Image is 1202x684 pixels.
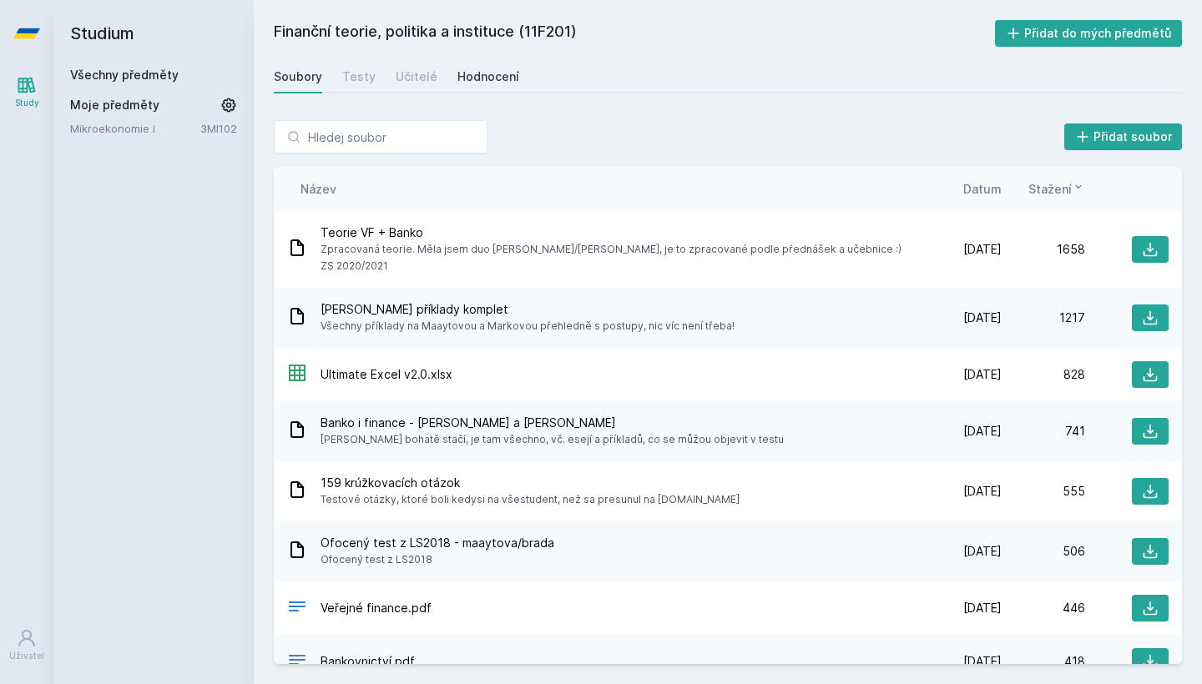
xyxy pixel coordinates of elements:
[342,60,376,93] a: Testy
[1002,483,1085,500] div: 555
[1064,123,1183,150] button: Přidat soubor
[70,120,200,137] a: Mikroekonomie I
[1002,423,1085,440] div: 741
[1028,180,1072,198] span: Stažení
[396,60,437,93] a: Učitelé
[287,596,307,621] div: PDF
[3,620,50,671] a: Uživatel
[70,97,159,113] span: Moje předměty
[287,650,307,674] div: PDF
[274,68,322,85] div: Soubory
[274,20,995,47] h2: Finanční teorie, politika a instituce (11F201)
[963,180,1002,198] button: Datum
[321,415,784,431] span: Banko i finance - [PERSON_NAME] a [PERSON_NAME]
[1028,180,1085,198] button: Stažení
[963,423,1002,440] span: [DATE]
[1002,600,1085,616] div: 446
[963,600,1002,616] span: [DATE]
[457,68,519,85] div: Hodnocení
[287,363,307,387] div: XLSX
[274,120,487,153] input: Hledej soubor
[457,60,519,93] a: Hodnocení
[321,224,912,241] span: Teorie VF + Banko
[1002,543,1085,560] div: 506
[963,366,1002,383] span: [DATE]
[321,551,554,568] span: Ofocený test z LS2018
[321,491,740,508] span: Testové otázky, ktoré boli kedysi na všestudent, než sa presunul na [DOMAIN_NAME]
[321,535,554,551] span: Ofocený test z LS2018 - maaytova/brada
[1002,241,1085,258] div: 1658
[321,301,735,318] span: [PERSON_NAME] příklady komplet
[963,543,1002,560] span: [DATE]
[963,653,1002,670] span: [DATE]
[321,600,432,616] span: Veřejné finance.pdf
[9,650,44,662] div: Uživatel
[963,483,1002,500] span: [DATE]
[321,241,912,274] span: Zpracovaná teorie. Měla jsem duo [PERSON_NAME]/[PERSON_NAME], je to zpracované podle přednášek a ...
[995,20,1183,47] button: Přidat do mých předmětů
[15,97,39,109] div: Study
[321,318,735,334] span: Všechny příklady na Maaytovou a Markovou přehledně s postupy, nic víc není třeba!
[963,241,1002,258] span: [DATE]
[321,431,784,448] span: [PERSON_NAME] bohatě stačí, je tam všechno, vč. esejí a příkladů, co se můžou objevit v testu
[200,122,237,135] a: 3MI102
[300,180,336,198] button: Název
[963,309,1002,326] span: [DATE]
[274,60,322,93] a: Soubory
[3,67,50,118] a: Study
[342,68,376,85] div: Testy
[1002,309,1085,326] div: 1217
[1002,366,1085,383] div: 828
[396,68,437,85] div: Učitelé
[70,68,179,82] a: Všechny předměty
[1002,653,1085,670] div: 418
[321,653,415,670] span: Bankovnictví.pdf
[321,475,740,491] span: 159 krúžkovacích otázok
[321,366,452,383] span: Ultimate Excel v2.0.xlsx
